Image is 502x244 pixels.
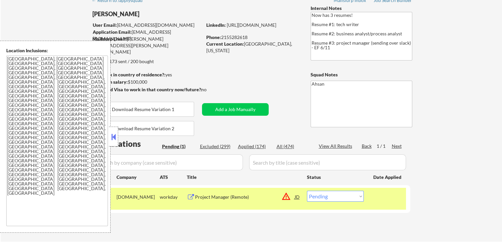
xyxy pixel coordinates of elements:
[6,47,108,54] div: Location Inclusions:
[307,171,364,183] div: Status
[92,36,127,42] strong: Mailslurp Email:
[319,143,354,149] div: View All Results
[227,22,276,28] a: [URL][DOMAIN_NAME]
[93,29,202,42] div: [EMAIL_ADDRESS][DOMAIN_NAME]
[362,143,372,149] div: Back
[92,72,165,77] strong: Can work in country of residence?:
[117,194,160,200] div: [DOMAIN_NAME]
[206,34,221,40] strong: Phone:
[162,143,195,150] div: Pending (1)
[206,34,300,41] div: 2155282618
[282,192,291,201] button: warning_amber
[92,121,194,136] button: Download Resume Variation 2
[94,140,160,148] div: Applications
[392,143,402,149] div: Next
[311,71,412,78] div: Squad Notes
[117,174,160,181] div: Company
[92,87,202,92] strong: Will need Visa to work in that country now/future?:
[92,102,194,117] button: Download Resume Variation 1
[93,22,202,28] div: [EMAIL_ADDRESS][DOMAIN_NAME]
[377,143,392,149] div: 1 / 1
[92,58,202,65] div: 173 sent / 200 bought
[311,5,412,12] div: Internal Notes
[206,41,244,47] strong: Current Location:
[206,41,300,54] div: [GEOGRAPHIC_DATA], [US_STATE]
[201,86,220,93] div: no
[294,191,301,203] div: JD
[93,29,132,35] strong: Application Email:
[202,103,269,116] button: Add a Job Manually
[93,22,117,28] strong: User Email:
[373,174,402,181] div: Date Applied
[187,174,301,181] div: Title
[277,143,310,150] div: All (474)
[160,174,187,181] div: ATS
[200,143,233,150] div: Excluded (299)
[238,143,271,150] div: Applied (174)
[160,194,187,200] div: workday
[92,36,202,55] div: [PERSON_NAME][EMAIL_ADDRESS][PERSON_NAME][DOMAIN_NAME]
[92,10,228,18] div: [PERSON_NAME]
[94,154,243,170] input: Search by company (case sensitive)
[249,154,406,170] input: Search by title (case sensitive)
[92,71,200,78] div: yes
[195,194,295,200] div: Project Manager (Remote)
[206,22,226,28] strong: LinkedIn:
[92,79,202,85] div: $100,000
